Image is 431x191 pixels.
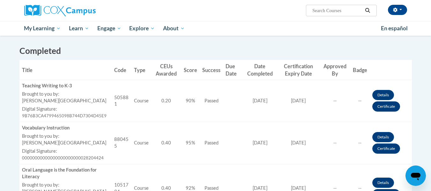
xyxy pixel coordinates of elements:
[372,143,400,154] a: Certificate
[372,178,394,188] a: Details button
[19,45,412,57] h2: Completed
[22,98,106,103] span: [PERSON_NAME][GEOGRAPHIC_DATA]
[24,25,61,32] span: My Learning
[320,80,350,122] td: --
[22,155,104,160] span: 00000000000000000000000028204424
[112,122,131,164] td: 880455
[363,7,372,14] button: Search
[97,25,121,32] span: Engage
[22,133,109,140] label: Brought to you by:
[131,122,151,164] td: Course
[112,60,131,80] th: Code
[370,122,412,164] td: Actions
[129,25,155,32] span: Explore
[22,106,109,113] label: Digital Signature:
[112,80,131,122] td: 505881
[372,90,394,100] a: Details button
[243,60,277,80] th: Date Completed
[125,21,159,36] a: Explore
[253,185,267,191] span: [DATE]
[19,60,112,80] th: Title
[24,5,96,16] img: Cox Campus
[151,60,182,80] th: CEUs Awarded
[181,60,200,80] th: Score
[277,60,320,80] th: Certification Expiry Date
[350,80,370,122] td: --
[200,80,223,122] td: Passed
[22,167,109,180] div: Oral Language is the Foundation for Literacy
[22,91,109,98] label: Brought to you by:
[159,21,189,36] a: About
[320,60,350,80] th: Approved By
[370,80,412,122] td: Actions
[223,60,242,80] th: Due Date
[163,25,185,32] span: About
[350,122,370,164] td: --
[350,60,370,80] th: Badge
[154,98,179,104] div: 0.20
[253,98,267,103] span: [DATE]
[405,165,426,186] iframe: Button to launch messaging window
[93,21,125,36] a: Engage
[65,21,93,36] a: Learn
[20,21,65,36] a: My Learning
[154,140,179,146] div: 0.40
[372,132,394,142] a: Details button
[22,83,109,89] div: Teaching Writing to K-3
[15,21,417,36] div: Main menu
[320,122,350,164] td: --
[22,148,109,155] label: Digital Signature:
[377,22,412,35] a: En español
[291,185,306,191] span: [DATE]
[131,60,151,80] th: Type
[253,140,267,145] span: [DATE]
[291,98,306,103] span: [DATE]
[200,60,223,80] th: Success
[186,140,195,145] span: 95%
[370,60,412,80] th: Actions
[388,5,407,15] button: Account Settings
[22,113,107,118] span: 9B76B3CA4799465098B744D7304D45E9
[186,98,195,103] span: 90%
[372,101,400,112] a: Certificate
[22,125,109,131] div: Vocabulary Instruction
[200,122,223,164] td: Passed
[131,80,151,122] td: Course
[312,7,363,14] input: Search Courses
[22,140,106,145] span: [PERSON_NAME][GEOGRAPHIC_DATA]
[291,140,306,145] span: [DATE]
[381,25,408,32] span: En español
[69,25,89,32] span: Learn
[22,182,109,188] label: Brought to you by:
[24,5,145,16] a: Cox Campus
[186,185,195,191] span: 92%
